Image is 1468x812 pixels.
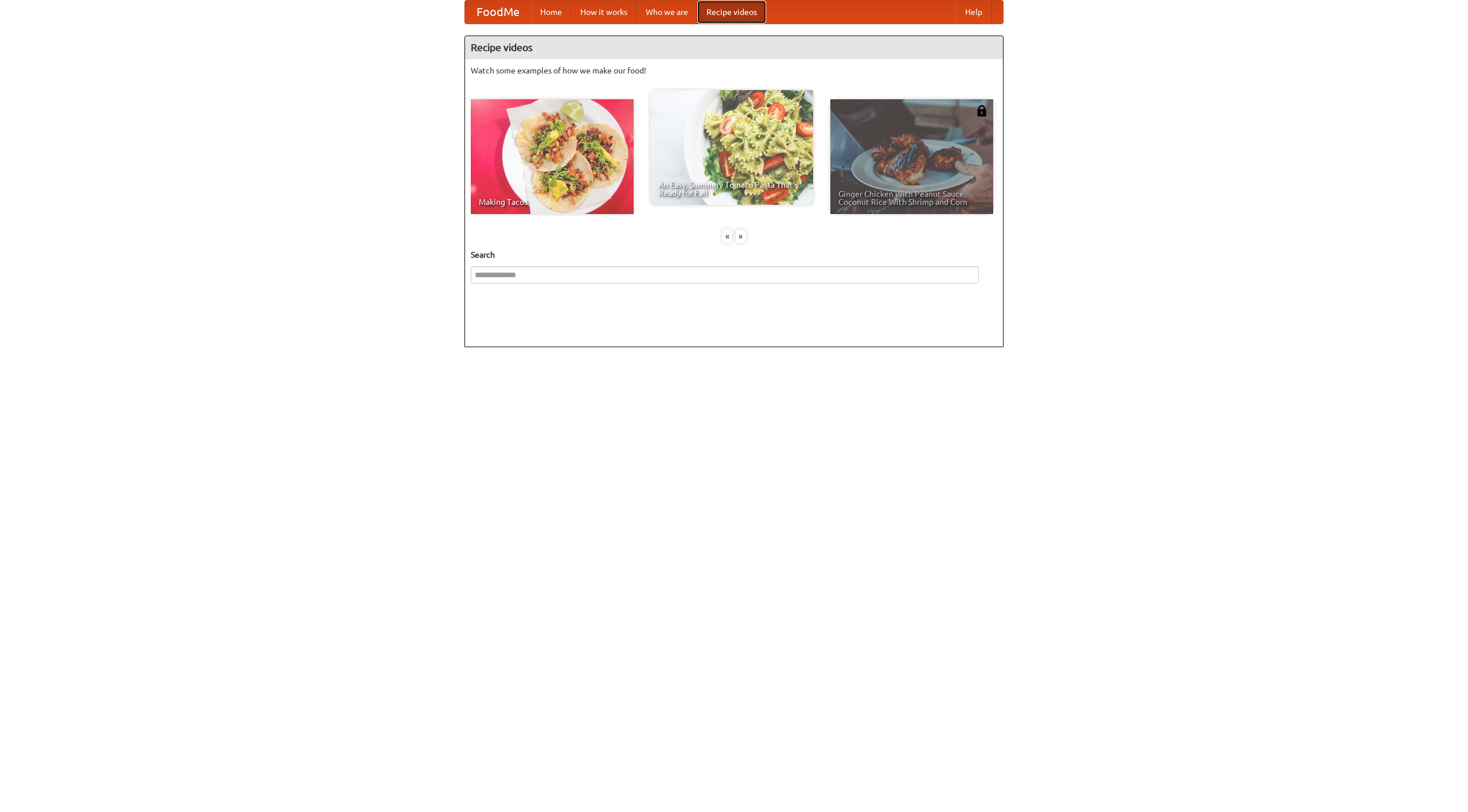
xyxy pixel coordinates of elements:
div: » [736,229,746,243]
a: An Easy, Summery Tomato Pasta That's Ready for Fall [650,90,813,205]
a: How it works [571,1,637,24]
a: Help [956,1,991,24]
div: « [722,229,732,243]
span: An Easy, Summery Tomato Pasta That's Ready for Fall [658,181,805,197]
h4: Recipe videos [465,36,1003,59]
a: Recipe videos [697,1,766,24]
h5: Search [471,249,997,261]
a: Making Tacos [471,99,634,214]
span: Making Tacos [479,198,626,206]
a: Who we are [637,1,697,24]
img: 483408.png [976,105,987,116]
a: Home [531,1,571,24]
p: Watch some examples of how we make our food! [471,65,997,76]
a: FoodMe [465,1,531,24]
